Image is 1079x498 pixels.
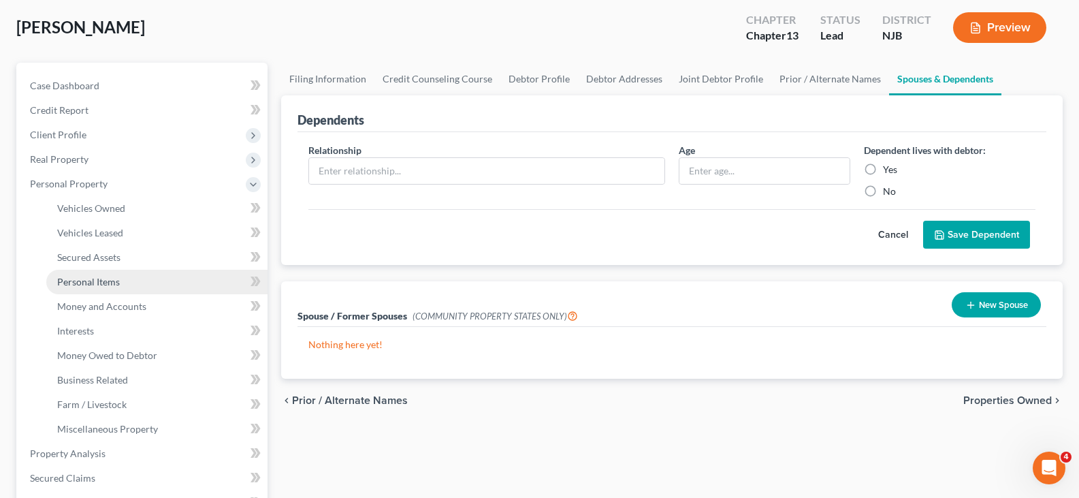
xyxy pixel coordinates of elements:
span: Prior / Alternate Names [292,395,408,406]
a: Secured Claims [19,466,268,491]
a: Credit Counseling Course [374,63,500,95]
a: Spouses & Dependents [889,63,1001,95]
span: (COMMUNITY PROPERTY STATES ONLY) [413,311,578,322]
i: chevron_left [281,395,292,406]
div: Chapter [746,12,799,28]
span: 13 [786,29,799,42]
a: Business Related [46,368,268,392]
a: Interests [46,319,268,343]
button: Properties Owned chevron_right [963,395,1063,406]
span: Relationship [308,144,361,156]
a: Debtor Profile [500,63,578,95]
label: Dependent lives with debtor: [864,143,986,157]
a: Vehicles Owned [46,196,268,221]
span: Client Profile [30,129,86,140]
label: No [883,185,896,198]
span: Money Owed to Debtor [57,349,157,361]
button: Preview [953,12,1046,43]
input: Enter age... [679,158,850,184]
a: Joint Debtor Profile [671,63,771,95]
div: Status [820,12,860,28]
span: Interests [57,325,94,337]
span: Credit Report [30,104,88,116]
span: Secured Assets [57,251,120,263]
div: Chapter [746,28,799,44]
a: Vehicles Leased [46,221,268,245]
a: Filing Information [281,63,374,95]
span: Properties Owned [963,395,1052,406]
span: 4 [1061,452,1072,463]
a: Secured Assets [46,245,268,270]
span: Business Related [57,374,128,386]
span: Personal Items [57,276,120,287]
div: District [882,12,931,28]
button: Save Dependent [923,221,1030,249]
div: Lead [820,28,860,44]
span: Property Analysis [30,448,106,459]
span: Personal Property [30,178,108,189]
button: Cancel [863,221,923,249]
span: Real Property [30,153,88,165]
input: Enter relationship... [309,158,664,184]
a: Debtor Addresses [578,63,671,95]
span: Case Dashboard [30,80,99,91]
a: Miscellaneous Property [46,417,268,441]
div: Dependents [297,112,364,128]
span: Spouse / Former Spouses [297,310,407,322]
span: Vehicles Owned [57,202,125,214]
span: Miscellaneous Property [57,423,158,435]
span: Money and Accounts [57,300,146,312]
a: Money and Accounts [46,294,268,319]
button: New Spouse [952,292,1041,317]
a: Money Owed to Debtor [46,343,268,368]
a: Personal Items [46,270,268,294]
span: Farm / Livestock [57,399,127,410]
a: Credit Report [19,98,268,123]
span: Secured Claims [30,472,95,484]
a: Property Analysis [19,441,268,466]
button: chevron_left Prior / Alternate Names [281,395,408,406]
span: Vehicles Leased [57,227,123,238]
a: Farm / Livestock [46,392,268,417]
a: Case Dashboard [19,74,268,98]
label: Age [679,143,695,157]
div: NJB [882,28,931,44]
span: [PERSON_NAME] [16,17,145,37]
a: Prior / Alternate Names [771,63,889,95]
label: Yes [883,163,897,176]
i: chevron_right [1052,395,1063,406]
iframe: Intercom live chat [1033,452,1065,484]
p: Nothing here yet! [308,338,1035,352]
